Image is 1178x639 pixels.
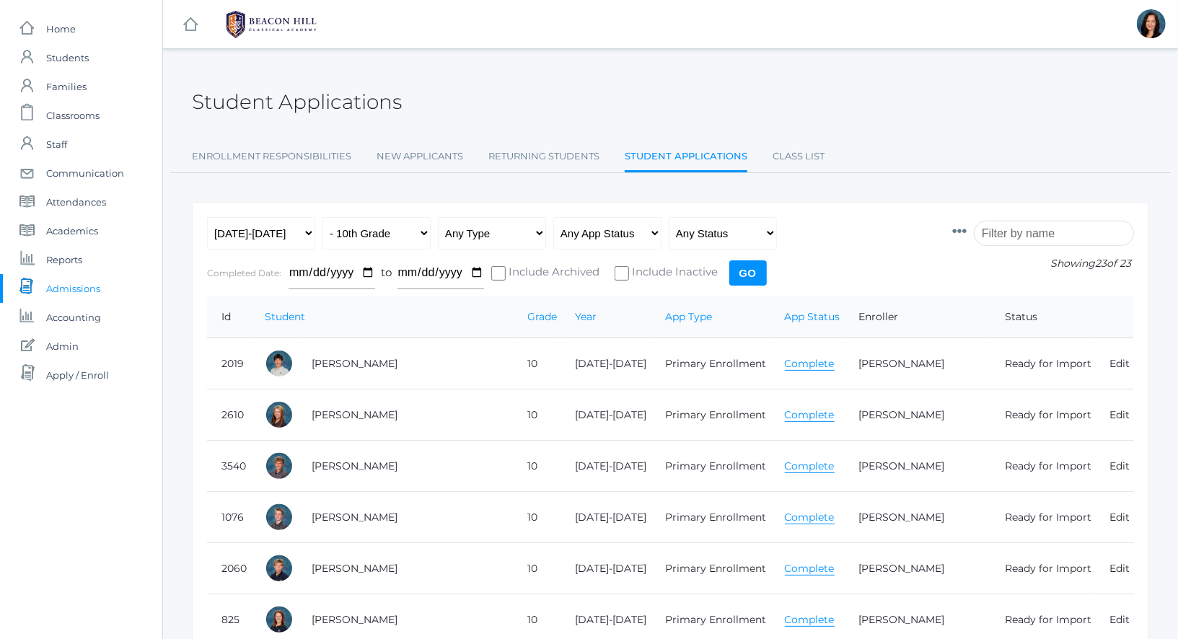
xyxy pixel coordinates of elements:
[974,221,1134,246] input: Filter by name
[312,511,398,524] a: [PERSON_NAME]
[651,492,770,543] td: Primary Enrollment
[615,266,629,281] input: Include Inactive
[397,257,484,289] input: To
[207,268,281,278] label: Completed Date:
[858,562,944,575] a: [PERSON_NAME]
[46,245,82,274] span: Reports
[312,613,398,626] a: [PERSON_NAME]
[651,338,770,389] td: Primary Enrollment
[858,408,944,421] a: [PERSON_NAME]
[561,441,651,492] td: [DATE]-[DATE]
[990,296,1096,338] th: Status
[1110,459,1130,472] a: Edit
[46,72,87,101] span: Families
[858,511,944,524] a: [PERSON_NAME]
[289,257,375,289] input: From
[312,562,398,575] a: [PERSON_NAME]
[990,543,1096,594] td: Ready for Import
[785,459,835,473] a: Complete
[265,503,294,532] div: Elias Bradley
[561,389,651,441] td: [DATE]-[DATE]
[858,459,944,472] a: [PERSON_NAME]
[46,130,67,159] span: Staff
[785,408,835,422] a: Complete
[527,310,557,323] a: Grade
[207,389,250,441] td: 2610
[513,543,561,594] td: 10
[207,492,250,543] td: 1076
[488,142,599,171] a: Returning Students
[46,274,100,303] span: Admissions
[561,492,651,543] td: [DATE]-[DATE]
[665,310,712,323] a: App Type
[46,159,124,188] span: Communication
[207,441,250,492] td: 3540
[46,361,109,389] span: Apply / Enroll
[46,101,100,130] span: Classrooms
[265,554,294,583] div: Caleb Bradley
[207,296,250,338] th: Id
[1110,408,1130,421] a: Edit
[46,303,101,332] span: Accounting
[575,310,597,323] a: Year
[46,43,89,72] span: Students
[1137,9,1166,38] div: Curcinda Young
[312,459,398,472] a: [PERSON_NAME]
[513,389,561,441] td: 10
[192,91,402,113] h2: Student Applications
[990,492,1096,543] td: Ready for Import
[265,349,294,378] div: Maximillian Benson
[377,142,463,171] a: New Applicants
[844,296,990,338] th: Enroller
[629,264,718,282] span: Include Inactive
[1110,511,1130,524] a: Edit
[265,400,294,429] div: Ella Bernardi
[651,441,770,492] td: Primary Enrollment
[785,310,840,323] a: App Status
[952,256,1134,271] p: Showing of 23
[265,451,294,480] div: Elias Boucher
[729,260,767,286] input: Go
[192,142,351,171] a: Enrollment Responsibilities
[513,441,561,492] td: 10
[990,389,1096,441] td: Ready for Import
[1110,357,1130,370] a: Edit
[312,408,398,421] a: [PERSON_NAME]
[858,613,944,626] a: [PERSON_NAME]
[207,543,250,594] td: 2060
[990,338,1096,389] td: Ready for Import
[773,142,825,171] a: Class List
[491,266,506,281] input: Include Archived
[217,6,325,43] img: BHCALogos-05-308ed15e86a5a0abce9b8dd61676a3503ac9727e845dece92d48e8588c001991.png
[46,14,76,43] span: Home
[46,216,98,245] span: Academics
[625,142,747,173] a: Student Applications
[46,188,106,216] span: Attendances
[1110,562,1130,575] a: Edit
[265,605,294,634] div: Caprice Carey
[651,543,770,594] td: Primary Enrollment
[858,357,944,370] a: [PERSON_NAME]
[651,389,770,441] td: Primary Enrollment
[381,265,392,279] span: to
[506,264,600,282] span: Include Archived
[785,613,835,627] a: Complete
[990,441,1096,492] td: Ready for Import
[1110,613,1130,626] a: Edit
[785,357,835,371] a: Complete
[785,562,835,576] a: Complete
[312,357,398,370] a: [PERSON_NAME]
[46,332,79,361] span: Admin
[785,511,835,524] a: Complete
[561,338,651,389] td: [DATE]-[DATE]
[513,338,561,389] td: 10
[513,492,561,543] td: 10
[265,310,305,323] a: Student
[561,543,651,594] td: [DATE]-[DATE]
[207,338,250,389] td: 2019
[1095,257,1107,270] span: 23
